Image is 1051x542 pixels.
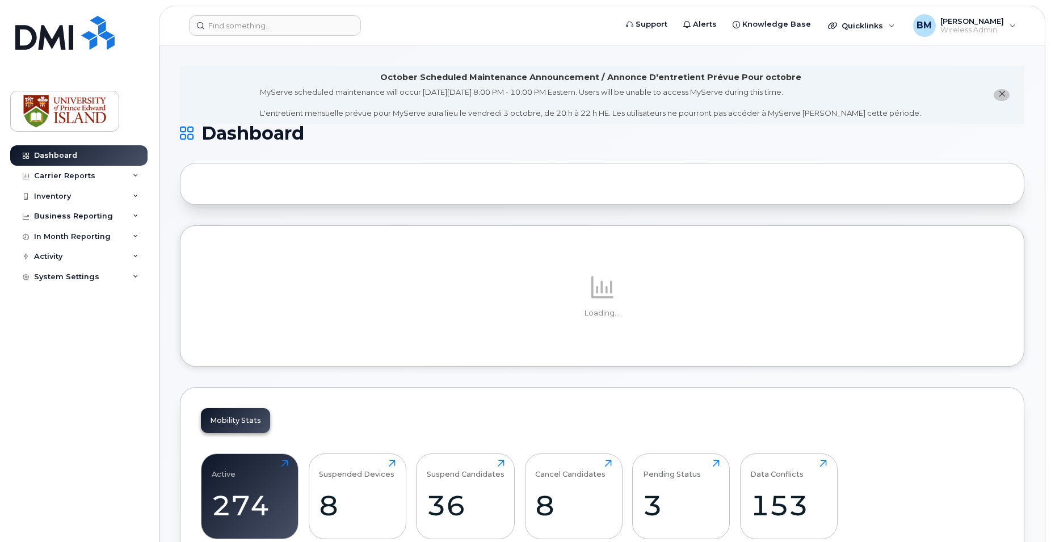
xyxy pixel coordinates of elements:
[535,489,612,522] div: 8
[535,460,606,478] div: Cancel Candidates
[260,87,921,119] div: MyServe scheduled maintenance will occur [DATE][DATE] 8:00 PM - 10:00 PM Eastern. Users will be u...
[643,460,720,532] a: Pending Status3
[212,460,236,478] div: Active
[201,308,1003,318] p: Loading...
[427,460,505,532] a: Suspend Candidates36
[643,460,701,478] div: Pending Status
[643,489,720,522] div: 3
[212,489,288,522] div: 274
[319,460,394,478] div: Suspended Devices
[994,89,1010,101] button: close notification
[427,489,505,522] div: 36
[750,460,827,532] a: Data Conflicts153
[319,460,396,532] a: Suspended Devices8
[750,489,827,522] div: 153
[212,460,288,532] a: Active274
[750,460,804,478] div: Data Conflicts
[427,460,505,478] div: Suspend Candidates
[319,489,396,522] div: 8
[201,125,304,142] span: Dashboard
[380,72,801,83] div: October Scheduled Maintenance Announcement / Annonce D'entretient Prévue Pour octobre
[535,460,612,532] a: Cancel Candidates8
